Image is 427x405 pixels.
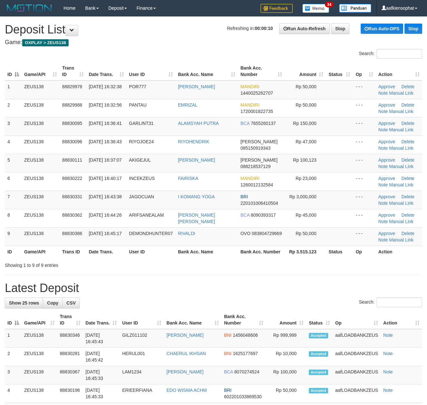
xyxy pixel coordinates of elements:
td: ZEUS138 [22,348,57,366]
span: [DATE] 16:32:38 [89,84,122,89]
span: Rp 50,000 [296,102,317,108]
a: Copy [43,297,62,308]
td: Rp 10,000 [266,348,306,366]
a: [PERSON_NAME] [178,157,215,163]
th: Bank Acc. Number: activate to sort column ascending [222,311,266,329]
a: Note [383,388,393,393]
td: 1 [5,80,22,99]
td: [DATE] 16:45:43 [83,329,120,348]
span: Refreshing in: [227,26,273,31]
td: 2 [5,99,22,117]
span: [PERSON_NAME] [241,139,278,144]
td: Rp 100,000 [266,366,306,384]
th: Date Trans.: activate to sort column ascending [86,62,127,80]
a: FAIRISKA [178,176,198,181]
th: Status: activate to sort column ascending [326,62,353,80]
a: [PERSON_NAME] [166,369,204,374]
img: Feedback.jpg [261,4,293,13]
td: GILZ011102 [119,329,164,348]
a: Approve [378,102,395,108]
a: Approve [378,231,395,236]
img: Button%20Memo.svg [302,4,329,13]
td: 88830281 [57,348,83,366]
a: Note [383,333,393,338]
span: Accepted [309,351,328,357]
a: Note [378,201,388,206]
td: - - - [353,99,375,117]
input: Search: [376,297,422,307]
span: 88830111 [62,157,82,163]
a: Show 25 rows [5,297,43,308]
span: [DATE] 16:44:26 [89,212,122,218]
span: POR777 [129,84,147,89]
span: 88830095 [62,121,82,126]
a: Approve [378,139,395,144]
th: Bank Acc. Name: activate to sort column ascending [176,62,238,80]
span: [DATE] 16:40:17 [89,176,122,181]
th: Game/API: activate to sort column ascending [22,311,57,329]
span: Show 25 rows [9,300,39,306]
th: Date Trans.: activate to sort column ascending [83,311,120,329]
td: 88830367 [57,366,83,384]
span: Copy 1456048606 to clipboard [233,333,258,338]
span: Rp 100,123 [293,157,316,163]
span: INCEKZEUS [129,176,155,181]
td: aafLOADBANKZEUS [333,348,381,366]
td: 7 [5,191,22,209]
a: Delete [401,121,414,126]
span: 88829978 [62,84,82,89]
span: BRI [224,388,232,393]
span: MANDIRI [241,176,260,181]
td: ZEUS138 [22,80,60,99]
th: Action: activate to sort column ascending [376,62,422,80]
span: RIYOJOE24 [129,139,154,144]
a: Note [378,164,388,169]
span: BCA [241,212,250,218]
a: Note [378,237,388,242]
td: ZEUS138 [22,209,60,227]
a: EMRIZAL [178,102,198,108]
a: Manual Link [389,109,413,114]
span: Copy [47,300,58,306]
span: Accepted [309,388,328,393]
th: Status: activate to sort column ascending [306,311,333,329]
span: Rp 23,000 [296,176,317,181]
a: Delete [401,212,414,218]
a: Run Auto-DPS [361,24,403,34]
td: ZEUS138 [22,117,60,136]
a: Manual Link [389,127,413,132]
th: User ID: activate to sort column ascending [127,62,176,80]
th: Amount: activate to sort column ascending [266,311,306,329]
td: HERUL001 [119,348,164,366]
a: Delete [401,157,414,163]
th: Op [353,246,375,258]
td: aafLOADBANKZEUS [333,366,381,384]
th: Trans ID [60,246,86,258]
td: - - - [353,136,375,154]
td: [DATE] 16:45:33 [83,384,120,403]
span: BNI [224,351,232,356]
td: ZEUS138 [22,366,57,384]
td: ZEUS138 [22,172,60,191]
strong: 00:00:10 [255,26,273,31]
span: OXPLAY > ZEUS138 [22,39,69,46]
td: LAM1234 [119,366,164,384]
td: 2 [5,348,22,366]
th: Op: activate to sort column ascending [333,311,381,329]
td: 4 [5,136,22,154]
td: - - - [353,117,375,136]
a: Approve [378,194,395,199]
td: 9 [5,227,22,246]
a: Note [378,219,388,224]
a: Manual Link [389,182,413,187]
th: Op: activate to sort column ascending [353,62,375,80]
span: [DATE] 16:36:41 [89,121,122,126]
a: CHAERUL IKHSAN [166,351,206,356]
span: JAGOCUAN [129,194,154,199]
span: 34 [325,2,334,7]
span: Rp 45,000 [296,212,317,218]
span: ARIFSANEALAM [129,212,164,218]
span: Copy 220101006410504 to clipboard [241,201,278,206]
a: Note [378,182,388,187]
span: 88829988 [62,102,82,108]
